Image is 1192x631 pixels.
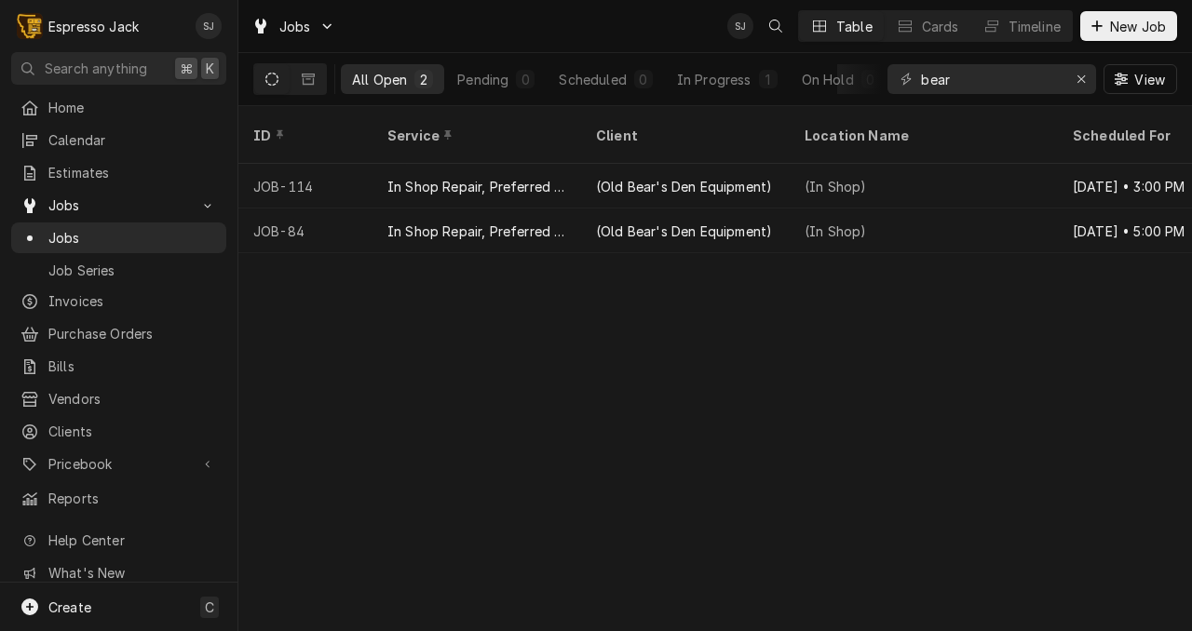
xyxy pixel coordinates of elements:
div: In Shop Repair, Preferred Rate [387,222,566,241]
div: Pending [457,70,508,89]
span: Create [48,599,91,615]
button: Search anything⌘K [11,52,226,85]
div: Timeline [1009,17,1061,36]
span: Invoices [48,291,217,311]
a: Go to Jobs [11,190,226,221]
span: Bills [48,356,217,376]
div: Espresso Jack's Avatar [17,13,43,39]
div: ID [253,126,354,145]
a: Clients [11,416,226,447]
span: Calendar [48,130,217,150]
div: 0 [638,70,649,89]
span: Estimates [48,163,217,182]
span: Clients [48,422,217,441]
span: Job Series [48,261,217,280]
div: SJ [727,13,753,39]
input: Keyword search [921,64,1061,94]
div: (Old Bear's Den Equipment) [596,177,772,196]
span: Pricebook [48,454,189,474]
div: Espresso Jack [48,17,139,36]
span: Search anything [45,59,147,78]
span: K [206,59,214,78]
span: Vendors [48,389,217,409]
span: Jobs [48,228,217,248]
div: On Hold [802,70,854,89]
div: JOB-114 [238,164,372,208]
div: Table [836,17,873,36]
div: Samantha Janssen's Avatar [727,13,753,39]
button: View [1104,64,1177,94]
button: Erase input [1066,64,1096,94]
a: Go to Pricebook [11,449,226,479]
div: Client [596,126,771,145]
span: Home [48,98,217,117]
a: Bills [11,351,226,382]
div: (Old Bear's Den Equipment) [596,222,772,241]
div: In Progress [677,70,752,89]
div: All Open [352,70,407,89]
div: 0 [520,70,531,89]
span: Help Center [48,530,215,550]
div: SJ [196,13,222,39]
button: New Job [1080,11,1177,41]
div: Samantha Janssen's Avatar [196,13,222,39]
a: Job Series [11,255,226,286]
button: Open search [761,11,791,41]
div: (In Shop) [805,222,866,241]
a: Go to Jobs [244,11,343,42]
div: (In Shop) [805,177,866,196]
span: New Job [1106,17,1170,36]
div: Location Name [805,126,1039,145]
div: In Shop Repair, Preferred Rate [387,177,566,196]
a: Go to What's New [11,557,226,588]
span: Purchase Orders [48,324,217,343]
a: Vendors [11,383,226,414]
div: E [17,13,43,39]
span: View [1131,70,1169,89]
div: 2 [418,70,429,89]
span: ⌘ [180,59,193,78]
a: Invoices [11,286,226,316]
a: Reports [11,483,226,514]
a: Purchase Orders [11,318,226,349]
a: Estimates [11,157,226,188]
div: 1 [763,70,774,89]
a: Home [11,92,226,123]
span: Jobs [279,17,311,36]
span: C [205,597,214,617]
div: 0 [865,70,876,89]
a: Jobs [11,222,226,253]
a: Go to Help Center [11,525,226,556]
span: Reports [48,489,217,508]
div: Cards [922,17,959,36]
div: Scheduled [559,70,626,89]
span: Jobs [48,195,189,215]
a: Calendar [11,125,226,155]
div: JOB-84 [238,208,372,253]
span: What's New [48,563,215,583]
div: Service [387,126,562,145]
